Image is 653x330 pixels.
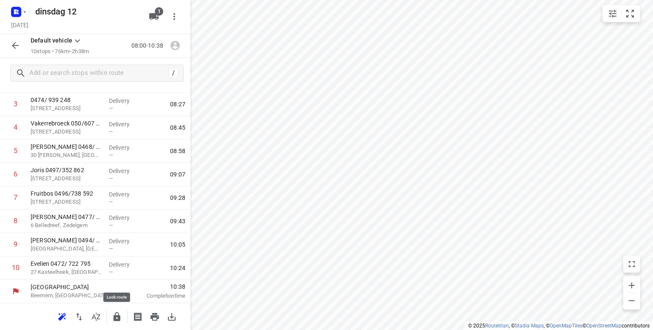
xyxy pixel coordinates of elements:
a: OpenMapTiles [550,323,582,329]
span: — [109,199,113,205]
li: © 2025 , © , © © contributors [468,323,650,329]
p: Delivery [109,97,140,105]
div: / [169,68,178,78]
p: 6 Belledreef, Zedelgem [31,221,102,230]
p: [PERSON_NAME] 0468/ 244 803 [31,142,102,151]
span: 10:38 [129,282,185,291]
p: [GEOGRAPHIC_DATA] [31,283,119,291]
p: 27 Kasteelhoek, [GEOGRAPHIC_DATA] [31,268,102,276]
span: — [109,175,113,182]
p: Boute Stephan 0477/ 571 029 [31,213,102,221]
span: 08:58 [170,147,185,155]
span: Print route [146,312,163,320]
div: small contained button group [602,5,640,22]
span: Download route [163,312,180,320]
a: Stadia Maps [515,323,544,329]
span: — [109,222,113,228]
div: 10 [12,264,20,272]
div: 7 [14,193,17,202]
a: OpenStreetMap [586,323,622,329]
span: — [109,245,113,252]
h5: Rename [32,5,142,18]
p: [PERSON_NAME] 0494/ 048 797 [31,236,102,245]
p: 36 Kapellestraat, Oostkamp [31,245,102,253]
p: Delivery [109,167,140,175]
p: [STREET_ADDRESS] [31,104,102,113]
h5: Project date [8,20,32,30]
span: Assign driver [167,41,184,49]
a: Routetitan [485,323,509,329]
span: 08:45 [170,123,185,132]
p: Delivery [109,143,140,152]
span: — [109,105,113,111]
p: 30 Jacob van Maerlantstraat, Brugge [31,151,102,159]
span: — [109,128,113,135]
span: Sort by time window [88,312,105,320]
button: Fit zoom [622,5,639,22]
p: Default vehicle [31,36,72,45]
button: 1 [145,8,162,25]
p: [STREET_ADDRESS] [31,128,102,136]
span: — [109,152,113,158]
p: 141 Veldegemsestraat, Zedelgem [31,198,102,206]
span: — [109,269,113,275]
input: Add or search stops within route [29,67,169,80]
p: Joris 0497/352 862 [31,166,102,174]
span: 08:27 [170,100,185,108]
span: 10:05 [170,240,185,249]
p: Fruitbos 0496/738 592 [31,189,102,198]
span: 09:28 [170,193,185,202]
div: 9 [14,240,17,248]
p: Vakerrebroeck 050/607 277 [31,119,102,128]
p: Beernem, [GEOGRAPHIC_DATA] [31,291,119,300]
p: Delivery [109,213,140,222]
p: Completion time [129,292,185,300]
p: Delivery [109,120,140,128]
span: 10:24 [170,264,185,272]
div: 6 [14,170,17,178]
div: 4 [14,123,17,131]
p: 10 stops • 76km • 2h38m [31,48,89,56]
button: More [166,8,183,25]
p: Delivery [109,260,140,269]
p: Delivery [109,190,140,199]
div: 3 [14,100,17,108]
div: 5 [14,147,17,155]
p: [STREET_ADDRESS] [31,174,102,183]
button: Map settings [604,5,621,22]
p: 08:00-10:38 [131,41,167,50]
p: Evelien 0472/ 722 795 [31,259,102,268]
div: 8 [14,217,17,225]
p: 0474/ 939 248 [31,96,102,104]
span: 1 [155,7,163,16]
span: 09:43 [170,217,185,225]
span: 09:07 [170,170,185,179]
p: Delivery [109,237,140,245]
